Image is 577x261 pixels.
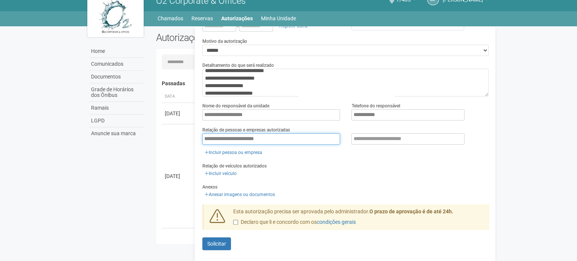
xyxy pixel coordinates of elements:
a: Autorizações [221,13,253,24]
a: Reservas [191,13,213,24]
label: Relação de pessoas e empresas autorizadas [202,127,290,133]
input: Declaro que li e concordo com oscondições gerais [233,220,238,225]
label: Nome do responsável da unidade [202,103,269,109]
a: Comunicados [89,58,145,71]
label: Motivo da autorização [202,38,247,45]
a: Ramais [89,102,145,115]
a: LGPD [89,115,145,127]
label: Detalhamento do que será realizado [202,62,274,69]
strong: O prazo de aprovação é de até 24h. [369,208,453,214]
h2: Autorizações [156,32,317,43]
a: condições gerais [317,219,356,225]
div: Esta autorização precisa ser aprovada pelo administrador. [228,208,489,230]
div: [DATE] [165,172,193,180]
div: [DATE] [165,110,193,117]
a: Anuncie sua marca [89,127,145,140]
label: Declaro que li e concordo com os [233,219,356,226]
a: Grade de Horários dos Ônibus [89,83,145,102]
th: Data [162,91,196,103]
a: Minha Unidade [261,13,296,24]
a: Incluir veículo [202,169,239,178]
label: Relação de veículos autorizados [202,163,267,169]
h4: Passadas [162,81,484,86]
label: Telefone do responsável [351,103,400,109]
a: Documentos [89,71,145,83]
a: Anexar imagens ou documentos [202,190,277,199]
span: Solicitar [207,241,226,247]
button: Solicitar [202,237,231,250]
a: Incluir pessoa ou empresa [202,148,264,157]
a: Chamados [158,13,183,24]
label: Anexos [202,184,217,190]
a: Home [89,45,145,58]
